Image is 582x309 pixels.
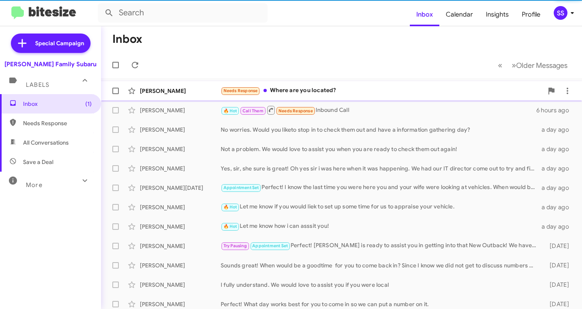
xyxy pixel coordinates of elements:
div: Let me know how i can asssit you! [221,222,540,231]
span: Needs Response [278,108,313,114]
div: Perfect! [PERSON_NAME] is ready to assist you in getting into that New Outback! We have great dea... [221,241,540,250]
div: [PERSON_NAME] Family Subaru [4,60,97,68]
div: [PERSON_NAME] [140,300,221,308]
span: Needs Response [23,119,92,127]
div: [PERSON_NAME] [140,242,221,250]
span: Needs Response [224,88,258,93]
div: Let me know if you would liek to set up some time for us to appraise your vehicle. [221,202,540,212]
a: Insights [479,3,515,26]
div: [PERSON_NAME] [140,126,221,134]
div: a day ago [540,145,576,153]
div: [PERSON_NAME] [140,87,221,95]
span: Call Them [242,108,264,114]
span: Appointment Set [252,243,288,248]
div: a day ago [540,126,576,134]
div: Yes, sir, she sure is great! Oh yes sir i was here when it was happening. We had our IT director ... [221,164,540,172]
a: Profile [515,3,547,26]
span: » [512,60,516,70]
span: Labels [26,81,49,88]
div: [DATE] [540,242,576,250]
span: Older Messages [516,61,567,70]
div: [PERSON_NAME] [140,164,221,172]
div: [PERSON_NAME] [140,281,221,289]
div: a day ago [540,184,576,192]
button: Next [507,57,572,74]
div: [DATE] [540,261,576,269]
div: a day ago [540,203,576,211]
a: Special Campaign [11,34,91,53]
div: Sounds great! When would be a goodtime for you to come back in? Since I know we did not get to di... [221,261,540,269]
span: « [498,60,502,70]
div: No worries. Would you liketo stop in to check them out and have a information gathering day? [221,126,540,134]
div: [DATE] [540,300,576,308]
button: SS [547,6,573,20]
input: Search [98,3,268,23]
div: I fully understand. We would love to assist you if you were local [221,281,540,289]
nav: Page navigation example [493,57,572,74]
div: Inbound Call [221,105,536,115]
div: [PERSON_NAME] [140,145,221,153]
a: Calendar [439,3,479,26]
div: [PERSON_NAME] [140,203,221,211]
span: Special Campaign [35,39,84,47]
div: Where are you located? [221,86,543,95]
span: 🔥 Hot [224,108,237,114]
div: [PERSON_NAME] [140,261,221,269]
h1: Inbox [112,33,142,46]
div: a day ago [540,164,576,172]
div: 6 hours ago [536,106,576,114]
button: Previous [493,57,507,74]
div: [PERSON_NAME] [140,223,221,231]
div: Perfect! What day works best for you to come in so we can put a number on it. [221,300,540,308]
div: SS [554,6,567,20]
div: [PERSON_NAME] [140,106,221,114]
span: Inbox [23,100,92,108]
div: a day ago [540,223,576,231]
span: Try Pausing [224,243,247,248]
span: Appointment Set [224,185,259,190]
span: 🔥 Hot [224,224,237,229]
a: Inbox [410,3,439,26]
div: [PERSON_NAME][DATE] [140,184,221,192]
span: All Conversations [23,139,69,147]
span: More [26,181,42,189]
span: (1) [85,100,92,108]
span: Save a Deal [23,158,53,166]
div: [DATE] [540,281,576,289]
span: 🔥 Hot [224,204,237,210]
div: Not a problem. We would love to assist you when you are ready to check them out again! [221,145,540,153]
div: Perfect! I know the last time you were here you and your wife were looking at vehicles. When woul... [221,183,540,192]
